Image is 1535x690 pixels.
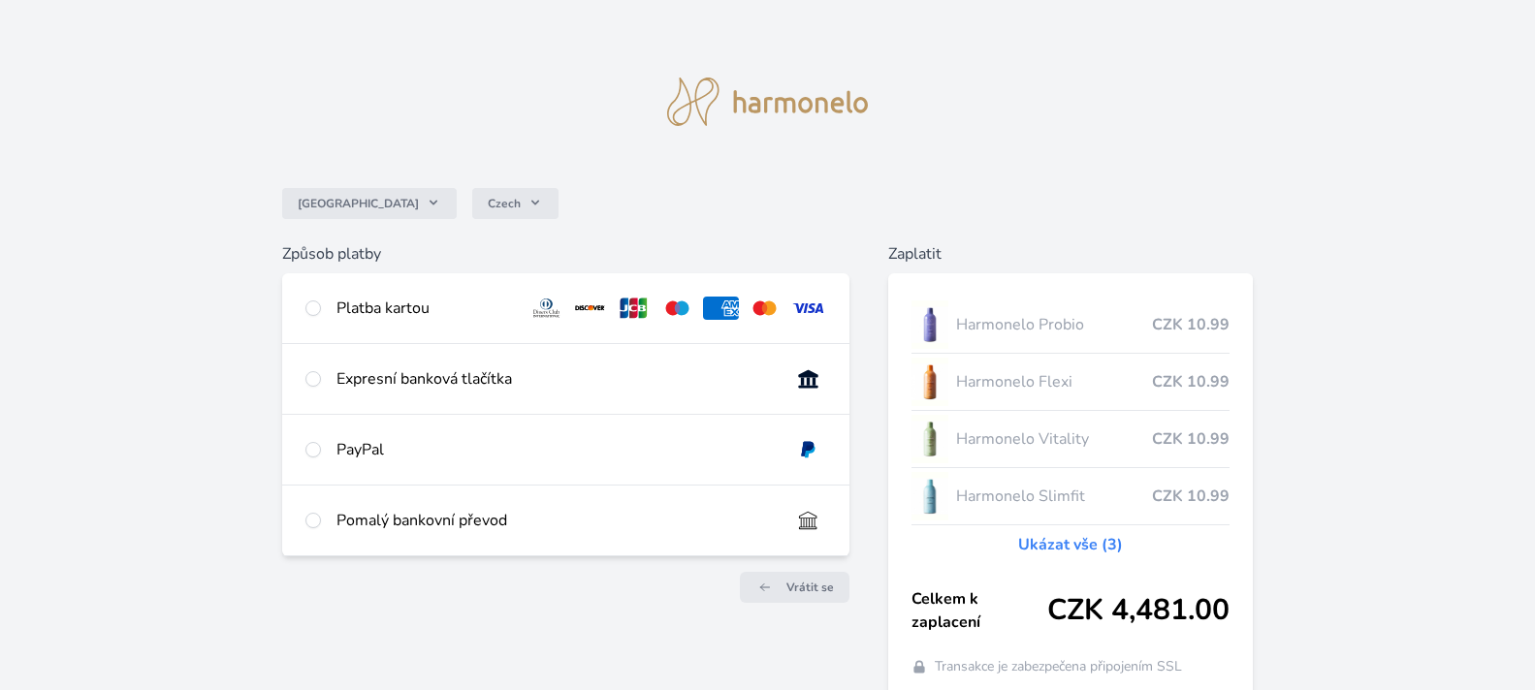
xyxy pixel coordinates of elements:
[911,415,948,463] img: CLEAN_VITALITY_se_stinem_x-lo.jpg
[956,485,1153,508] span: Harmonelo Slimfit
[740,572,849,603] a: Vrátit se
[336,367,775,391] div: Expresní banková tlačítka
[956,313,1153,336] span: Harmonelo Probio
[1152,370,1230,393] span: CZK 10.99
[911,358,948,406] img: CLEAN_FLEXI_se_stinem_x-hi_(1)-lo.jpg
[790,438,826,461] img: paypal.svg
[336,297,514,320] div: Platba kartou
[786,580,834,595] span: Vrátit se
[1152,427,1230,451] span: CZK 10.99
[1152,485,1230,508] span: CZK 10.99
[282,242,849,266] h6: Způsob platby
[336,438,775,461] div: PayPal
[1047,593,1230,628] span: CZK 4,481.00
[472,188,559,219] button: Czech
[935,657,1182,676] span: Transakce je zabezpečena připojením SSL
[790,297,826,320] img: visa.svg
[911,472,948,520] img: SLIMFIT_se_stinem_x-lo.jpg
[1018,533,1123,556] a: Ukázat vše (3)
[616,297,652,320] img: jcb.svg
[282,188,457,219] button: [GEOGRAPHIC_DATA]
[790,509,826,532] img: bankTransfer_IBAN.svg
[667,78,869,126] img: logo.svg
[911,587,1048,634] span: Celkem k zaplacení
[659,297,695,320] img: maestro.svg
[888,242,1254,266] h6: Zaplatit
[488,196,521,211] span: Czech
[528,297,564,320] img: diners.svg
[956,370,1153,393] span: Harmonelo Flexi
[956,427,1153,451] span: Harmonelo Vitality
[336,509,775,532] div: Pomalý bankovní převod
[298,196,419,211] span: [GEOGRAPHIC_DATA]
[747,297,783,320] img: mc.svg
[703,297,739,320] img: amex.svg
[790,367,826,391] img: onlineBanking_CZ.svg
[1152,313,1230,336] span: CZK 10.99
[911,300,948,349] img: CLEAN_PROBIO_se_stinem_x-lo.jpg
[572,297,608,320] img: discover.svg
